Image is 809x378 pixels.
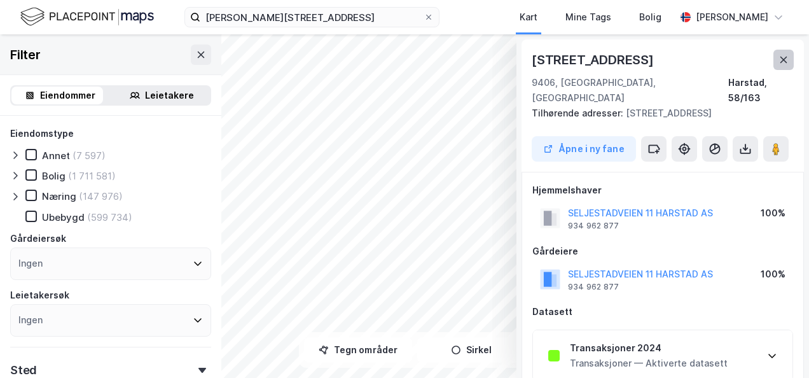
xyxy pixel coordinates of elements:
[417,337,525,363] button: Sirkel
[532,244,793,259] div: Gårdeiere
[761,267,785,282] div: 100%
[10,126,74,141] div: Eiendomstype
[728,75,794,106] div: Harstad, 58/163
[532,106,784,121] div: [STREET_ADDRESS]
[761,206,785,221] div: 100%
[532,75,728,106] div: 9406, [GEOGRAPHIC_DATA], [GEOGRAPHIC_DATA]
[20,6,154,28] img: logo.f888ab2527a4732fd821a326f86c7f29.svg
[570,356,728,371] div: Transaksjoner — Aktiverte datasett
[145,88,194,103] div: Leietakere
[520,10,537,25] div: Kart
[79,190,123,202] div: (147 976)
[10,288,69,303] div: Leietakersøk
[10,363,37,378] div: Sted
[42,211,85,223] div: Ubebygd
[18,256,43,271] div: Ingen
[696,10,768,25] div: [PERSON_NAME]
[73,150,106,162] div: (7 597)
[745,317,809,378] iframe: Chat Widget
[10,45,41,65] div: Filter
[570,340,728,356] div: Transaksjoner 2024
[568,221,619,231] div: 934 962 877
[42,170,66,182] div: Bolig
[565,10,611,25] div: Mine Tags
[200,8,424,27] input: Søk på adresse, matrikkel, gårdeiere, leietakere eller personer
[532,304,793,319] div: Datasett
[87,211,132,223] div: (599 734)
[42,150,70,162] div: Annet
[42,190,76,202] div: Næring
[745,317,809,378] div: Kontrollprogram for chat
[568,282,619,292] div: 934 962 877
[10,231,66,246] div: Gårdeiersøk
[532,108,626,118] span: Tilhørende adresser:
[40,88,95,103] div: Eiendommer
[532,50,656,70] div: [STREET_ADDRESS]
[304,337,412,363] button: Tegn områder
[532,136,636,162] button: Åpne i ny fane
[639,10,661,25] div: Bolig
[532,183,793,198] div: Hjemmelshaver
[18,312,43,328] div: Ingen
[68,170,116,182] div: (1 711 581)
